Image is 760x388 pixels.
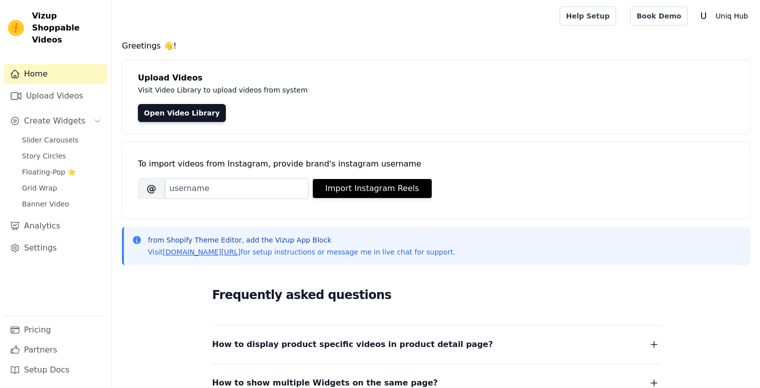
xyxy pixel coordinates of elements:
[16,133,107,147] a: Slider Carousels
[138,72,734,84] h4: Upload Videos
[4,340,107,360] a: Partners
[138,178,165,199] span: @
[165,178,309,199] input: username
[122,40,750,52] h4: Greetings 👋!
[4,238,107,258] a: Settings
[148,247,455,257] p: Visit for setup instructions or message me in live chat for support.
[138,84,586,96] p: Visit Video Library to upload videos from system
[22,135,78,145] span: Slider Carousels
[4,64,107,84] a: Home
[4,111,107,131] button: Create Widgets
[22,199,69,209] span: Banner Video
[696,7,752,25] button: U Uniq Hub
[560,6,616,25] a: Help Setup
[4,320,107,340] a: Pricing
[8,20,24,36] img: Vizup
[16,181,107,195] a: Grid Wrap
[138,104,226,122] a: Open Video Library
[212,285,660,305] h2: Frequently asked questions
[630,6,688,25] a: Book Demo
[212,337,493,351] span: How to display product specific videos in product detail page?
[212,337,660,351] button: How to display product specific videos in product detail page?
[138,158,734,170] div: To import videos from Instagram, provide brand's instagram username
[313,179,432,198] button: Import Instagram Reels
[22,183,57,193] span: Grid Wrap
[701,11,707,21] text: U
[24,115,85,127] span: Create Widgets
[22,167,76,177] span: Floating-Pop ⭐
[4,216,107,236] a: Analytics
[22,151,66,161] span: Story Circles
[148,235,455,245] p: from Shopify Theme Editor, add the Vizup App Block
[16,197,107,211] a: Banner Video
[16,165,107,179] a: Floating-Pop ⭐
[4,86,107,106] a: Upload Videos
[32,10,103,46] span: Vizup Shoppable Videos
[163,248,241,256] a: [DOMAIN_NAME][URL]
[16,149,107,163] a: Story Circles
[712,7,752,25] p: Uniq Hub
[4,360,107,380] a: Setup Docs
